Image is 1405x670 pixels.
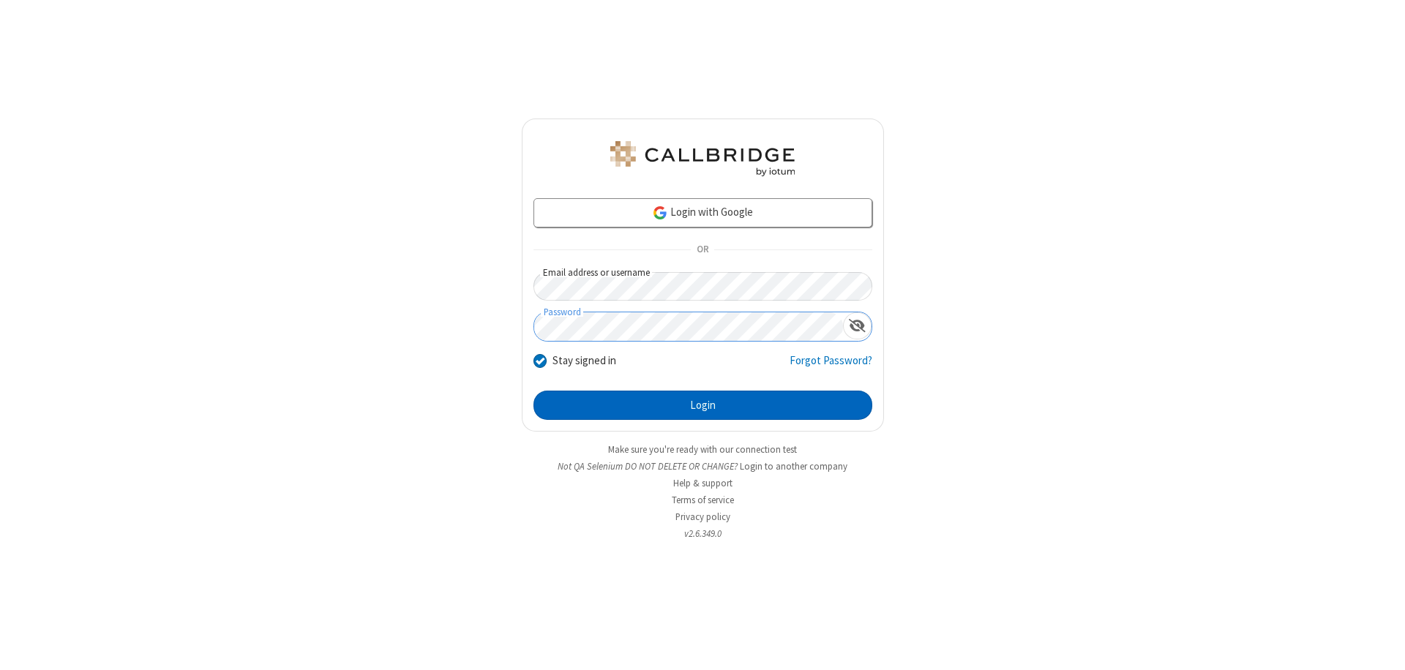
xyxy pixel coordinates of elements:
a: Login with Google [533,198,872,227]
a: Forgot Password? [790,353,872,380]
a: Privacy policy [675,511,730,523]
input: Password [534,312,843,341]
li: Not QA Selenium DO NOT DELETE OR CHANGE? [522,459,884,473]
input: Email address or username [533,272,872,301]
img: QA Selenium DO NOT DELETE OR CHANGE [607,141,798,176]
button: Login [533,391,872,420]
div: Show password [843,312,872,339]
img: google-icon.png [652,205,668,221]
a: Make sure you're ready with our connection test [608,443,797,456]
a: Terms of service [672,494,734,506]
li: v2.6.349.0 [522,527,884,541]
button: Login to another company [740,459,847,473]
a: Help & support [673,477,733,489]
span: OR [691,240,714,260]
label: Stay signed in [552,353,616,369]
